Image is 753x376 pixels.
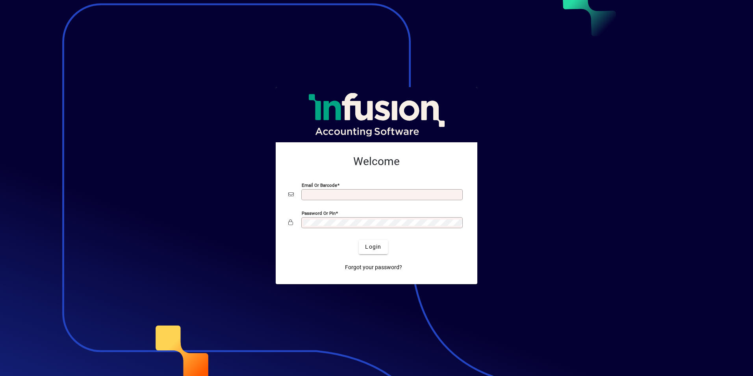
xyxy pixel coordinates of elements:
mat-label: Password or Pin [302,210,336,216]
a: Forgot your password? [342,261,405,275]
span: Forgot your password? [345,263,402,272]
h2: Welcome [288,155,465,168]
button: Login [359,240,388,254]
mat-label: Email or Barcode [302,182,337,188]
span: Login [365,243,381,251]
